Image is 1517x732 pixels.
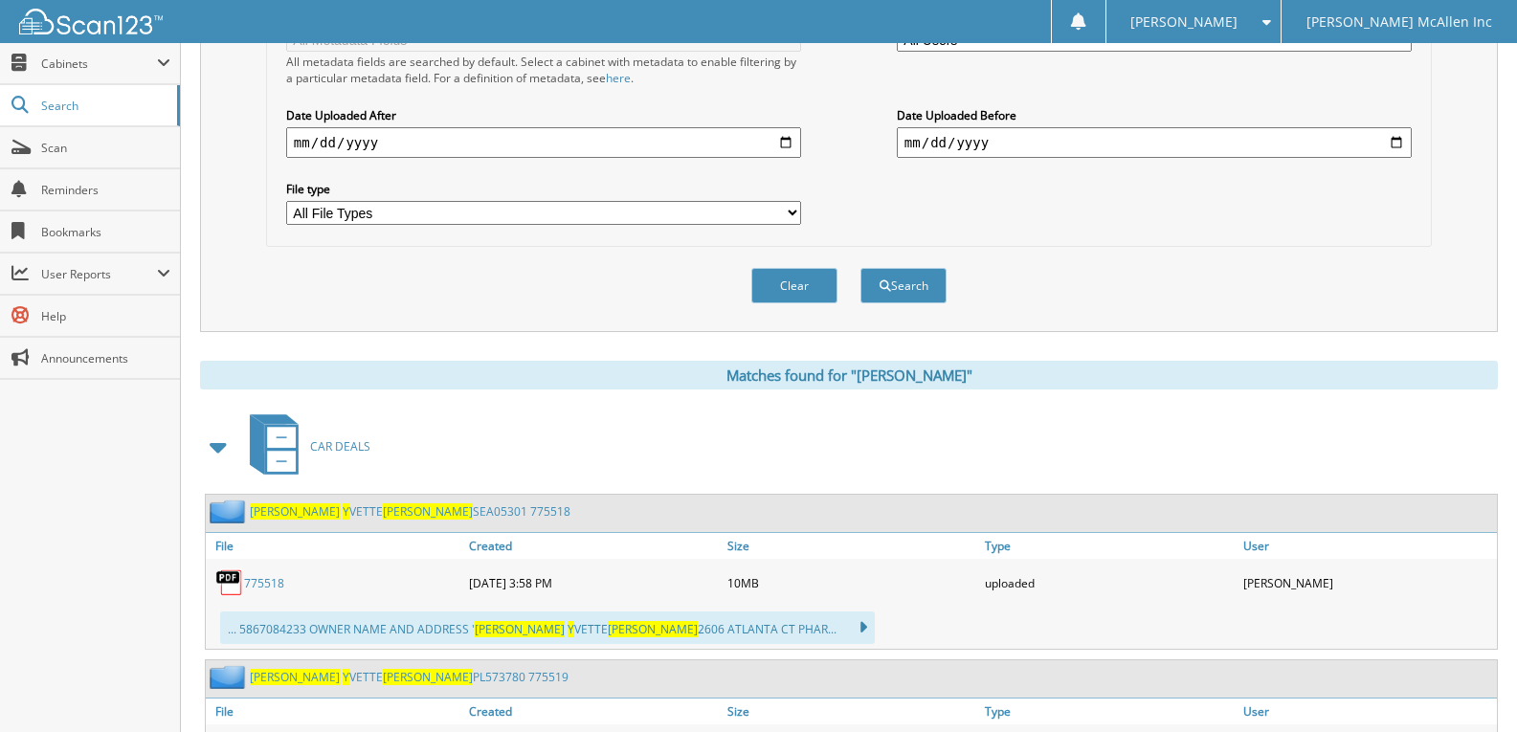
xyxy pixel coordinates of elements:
[41,266,157,282] span: User Reports
[19,9,163,34] img: scan123-logo-white.svg
[475,621,565,637] span: [PERSON_NAME]
[286,107,801,123] label: Date Uploaded After
[41,98,167,114] span: Search
[1306,16,1492,28] span: [PERSON_NAME] McAllen Inc
[980,564,1238,602] div: uploaded
[343,503,349,520] span: Y
[244,575,284,591] a: 775518
[723,533,981,559] a: Size
[41,224,170,240] span: Bookmarks
[215,568,244,597] img: PDF.png
[41,140,170,156] span: Scan
[1238,699,1497,724] a: User
[383,669,473,685] span: [PERSON_NAME]
[286,181,801,197] label: File type
[383,503,473,520] span: [PERSON_NAME]
[1238,564,1497,602] div: [PERSON_NAME]
[897,127,1412,158] input: end
[41,182,170,198] span: Reminders
[206,699,464,724] a: File
[286,54,801,86] div: All metadata fields are searched by default. Select a cabinet with metadata to enable filtering b...
[464,699,723,724] a: Created
[310,438,370,455] span: CAR DEALS
[286,127,801,158] input: start
[751,268,837,303] button: Clear
[343,669,349,685] span: Y
[1421,640,1517,732] iframe: Chat Widget
[464,564,723,602] div: [DATE] 3:58 PM
[568,621,574,637] span: Y
[1238,533,1497,559] a: User
[200,361,1498,389] div: Matches found for "[PERSON_NAME]"
[250,503,340,520] span: [PERSON_NAME]
[220,611,875,644] div: ... 5867084233 OWNER NAME AND ADDRESS ' VETTE 2606 ATLANTA CT PHAR...
[41,350,170,366] span: Announcements
[210,665,250,689] img: folder2.png
[250,669,569,685] a: [PERSON_NAME] YVETTE[PERSON_NAME]PL573780 775519
[41,55,157,72] span: Cabinets
[606,70,631,86] a: here
[860,268,947,303] button: Search
[238,409,370,484] a: CAR DEALS
[980,533,1238,559] a: Type
[250,669,340,685] span: [PERSON_NAME]
[41,308,170,324] span: Help
[464,533,723,559] a: Created
[723,699,981,724] a: Size
[723,564,981,602] div: 10MB
[980,699,1238,724] a: Type
[1130,16,1238,28] span: [PERSON_NAME]
[250,503,570,520] a: [PERSON_NAME] YVETTE[PERSON_NAME]SEA05301 775518
[608,621,698,637] span: [PERSON_NAME]
[210,499,250,523] img: folder2.png
[897,107,1412,123] label: Date Uploaded Before
[206,533,464,559] a: File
